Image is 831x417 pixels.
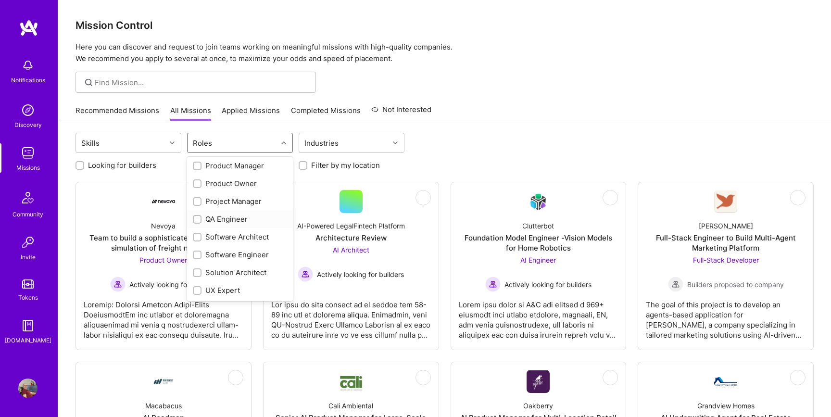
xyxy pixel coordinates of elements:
[693,256,759,264] span: Full-Stack Developer
[84,233,243,253] div: Team to build a sophisticated event based simulation of freight networks
[16,163,40,173] div: Missions
[84,190,243,342] a: Company LogoNevoyaTeam to build a sophisticated event based simulation of freight networksProduct...
[606,194,614,202] i: icon EyeClosed
[328,401,373,411] div: Cali Ambiental
[193,285,287,295] div: UX Expert
[170,140,175,145] i: icon Chevron
[459,233,618,253] div: Foundation Model Engineer -Vision Models for Home Robotics
[794,374,802,381] i: icon EyeClosed
[697,401,755,411] div: Grandview Homes
[193,178,287,189] div: Product Owner
[16,186,39,209] img: Community
[193,196,287,206] div: Project Manager
[21,252,36,262] div: Invite
[84,292,243,340] div: Loremip: Dolorsi Ametcon Adipi-Elits DoeiusmodtEm inc utlabor et doloremagna aliquaenimad mi veni...
[271,292,431,340] div: Lor ipsu do sita consect ad el seddoe tem 58-89 inc utl et dolorema aliqua. Enimadmin, veni QU-No...
[152,370,175,393] img: Company Logo
[317,269,404,279] span: Actively looking for builders
[606,374,614,381] i: icon EyeClosed
[222,105,280,121] a: Applied Missions
[76,19,814,31] h3: Mission Control
[527,370,550,393] img: Company Logo
[646,190,806,342] a: Company Logo[PERSON_NAME]Full-Stack Engineer to Build Multi-Agent Marketing PlatformFull-Stack De...
[699,221,753,231] div: [PERSON_NAME]
[18,56,38,75] img: bell
[5,335,51,345] div: [DOMAIN_NAME]
[714,377,737,386] img: Company Logo
[76,41,814,64] p: Here you can discover and request to join teams working on meaningful missions with high-quality ...
[302,136,341,150] div: Industries
[16,379,40,398] a: User Avatar
[76,105,159,121] a: Recommended Missions
[527,190,550,213] img: Company Logo
[110,277,126,292] img: Actively looking for builders
[139,256,187,264] span: Product Owner
[419,374,427,381] i: icon EyeClosed
[18,233,38,252] img: Invite
[271,190,431,342] a: AI-Powered LegalFintech PlatformArchitecture ReviewAI Architect Actively looking for buildersActi...
[151,221,176,231] div: Nevoya
[298,266,313,282] img: Actively looking for builders
[371,104,431,121] a: Not Interested
[193,267,287,278] div: Solution Architect
[18,143,38,163] img: teamwork
[794,194,802,202] i: icon EyeClosed
[193,232,287,242] div: Software Architect
[281,140,286,145] i: icon Chevron
[129,279,216,290] span: Actively looking for builders
[13,209,43,219] div: Community
[485,277,501,292] img: Actively looking for builders
[297,221,405,231] div: AI-Powered LegalFintech Platform
[95,77,309,88] input: Find Mission...
[668,277,683,292] img: Builders proposed to company
[333,246,369,254] span: AI Architect
[646,233,806,253] div: Full-Stack Engineer to Build Multi-Agent Marketing Platform
[504,279,592,290] span: Actively looking for builders
[145,401,182,411] div: Macabacus
[193,250,287,260] div: Software Engineer
[687,279,784,290] span: Builders proposed to company
[79,136,102,150] div: Skills
[522,221,554,231] div: Clutterbot
[152,200,175,203] img: Company Logo
[18,292,38,303] div: Tokens
[340,372,363,392] img: Company Logo
[193,214,287,224] div: QA Engineer
[393,140,398,145] i: icon Chevron
[523,401,553,411] div: Oakberry
[646,292,806,340] div: The goal of this project is to develop an agents-based application for [PERSON_NAME], a company s...
[232,374,239,381] i: icon EyeClosed
[19,19,38,37] img: logo
[18,316,38,335] img: guide book
[11,75,45,85] div: Notifications
[88,160,156,170] label: Looking for builders
[459,292,618,340] div: Lorem ipsu dolor si A&C adi elitsed d 969+ eiusmodt inci utlabo etdolore, magnaali, EN, adm venia...
[419,194,427,202] i: icon EyeClosed
[315,233,387,243] div: Architecture Review
[311,160,380,170] label: Filter by my location
[459,190,618,342] a: Company LogoClutterbotFoundation Model Engineer -Vision Models for Home RoboticsAI Engineer Activ...
[714,190,737,213] img: Company Logo
[83,77,94,88] i: icon SearchGrey
[520,256,556,264] span: AI Engineer
[170,105,211,121] a: All Missions
[193,161,287,171] div: Product Manager
[18,101,38,120] img: discovery
[18,379,38,398] img: User Avatar
[291,105,361,121] a: Completed Missions
[190,136,214,150] div: Roles
[22,279,34,289] img: tokens
[14,120,42,130] div: Discovery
